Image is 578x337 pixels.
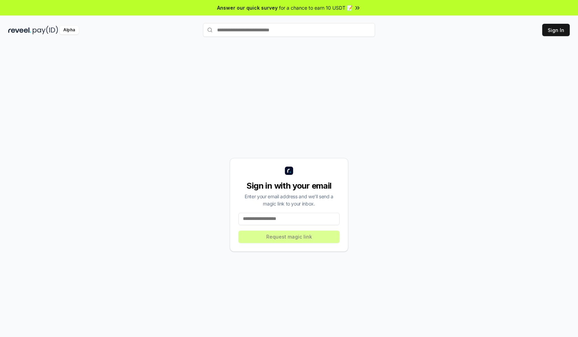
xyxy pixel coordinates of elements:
[217,4,278,11] span: Answer our quick survey
[285,167,293,175] img: logo_small
[33,26,58,34] img: pay_id
[279,4,353,11] span: for a chance to earn 10 USDT 📝
[238,193,340,207] div: Enter your email address and we’ll send a magic link to your inbox.
[542,24,570,36] button: Sign In
[60,26,79,34] div: Alpha
[8,26,31,34] img: reveel_dark
[238,180,340,191] div: Sign in with your email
